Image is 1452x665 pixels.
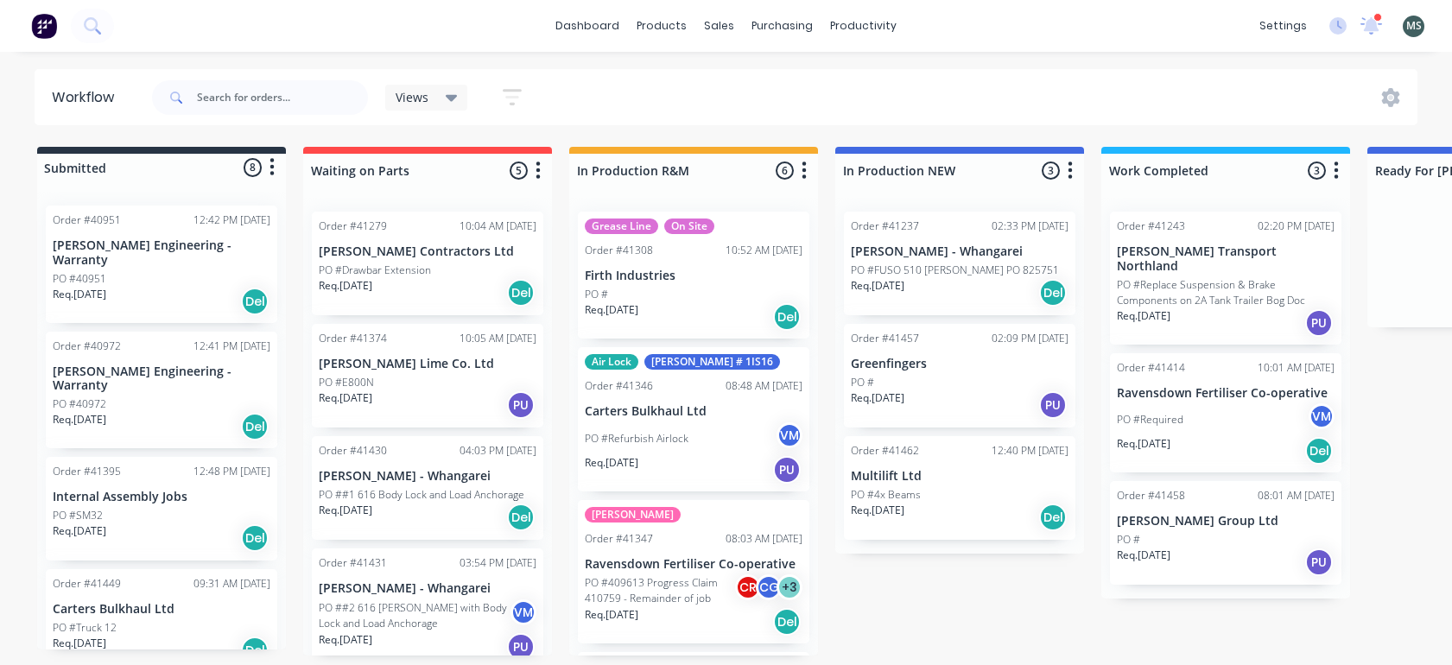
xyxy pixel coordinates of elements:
p: [PERSON_NAME] - Whangarei [319,469,536,484]
p: Req. [DATE] [53,412,106,427]
p: Carters Bulkhaul Ltd [53,602,270,617]
div: Order #4123702:33 PM [DATE][PERSON_NAME] - WhangareiPO #FUSO 510 [PERSON_NAME] PO 825751Req.[DATE... [844,212,1075,315]
div: Air Lock[PERSON_NAME] # 1IS16Order #4134608:48 AM [DATE]Carters Bulkhaul LtdPO #Refurbish Airlock... [578,347,809,491]
div: Order #4143004:03 PM [DATE][PERSON_NAME] - WhangareiPO ##1 616 Body Lock and Load AnchorageReq.[D... [312,436,543,540]
div: Order #41243 [1117,218,1185,234]
p: Req. [DATE] [1117,436,1170,452]
div: Del [773,303,801,331]
div: productivity [821,13,905,39]
p: PO ##2 616 [PERSON_NAME] with Body Lock and Load Anchorage [319,600,510,631]
p: Req. [DATE] [585,607,638,623]
p: Firth Industries [585,269,802,283]
p: Req. [DATE] [1117,308,1170,324]
p: [PERSON_NAME] Lime Co. Ltd [319,357,536,371]
p: Req. [DATE] [53,523,106,539]
div: Order #41458 [1117,488,1185,503]
div: PU [1305,548,1333,576]
p: [PERSON_NAME] - Whangarei [319,581,536,596]
div: Order #41462 [851,443,919,459]
div: VM [777,422,802,448]
div: CG [756,574,782,600]
div: PU [507,633,535,661]
span: MS [1406,18,1422,34]
div: Del [1039,279,1067,307]
p: PO # [1117,532,1140,548]
div: PU [1305,309,1333,337]
div: Del [1039,503,1067,531]
div: products [628,13,695,39]
div: 08:01 AM [DATE] [1258,488,1335,503]
div: Air Lock [585,354,638,370]
p: PO #Required [1117,412,1183,427]
p: PO # [851,375,874,390]
div: Grease LineOn SiteOrder #4130810:52 AM [DATE]Firth IndustriesPO #Req.[DATE]Del [578,212,809,339]
p: Multilift Ltd [851,469,1068,484]
div: Order #41374 [319,331,387,346]
div: Del [773,608,801,636]
p: Req. [DATE] [319,632,372,648]
a: dashboard [547,13,628,39]
div: Order #41346 [585,378,653,394]
div: Order #4097212:41 PM [DATE][PERSON_NAME] Engineering - WarrantyPO #40972Req.[DATE]Del [46,332,277,449]
div: Order #41237 [851,218,919,234]
div: 12:40 PM [DATE] [992,443,1068,459]
p: PO #SM32 [53,508,103,523]
div: Order #4124302:20 PM [DATE][PERSON_NAME] Transport NorthlandPO #Replace Suspension & Brake Compon... [1110,212,1341,345]
p: Req. [DATE] [53,636,106,651]
input: Search for orders... [197,80,368,115]
p: [PERSON_NAME] Engineering - Warranty [53,238,270,268]
div: Order #4145808:01 AM [DATE][PERSON_NAME] Group LtdPO #Req.[DATE]PU [1110,481,1341,585]
div: VM [510,599,536,625]
div: Order #4095112:42 PM [DATE][PERSON_NAME] Engineering - WarrantyPO #40951Req.[DATE]Del [46,206,277,323]
div: 02:09 PM [DATE] [992,331,1068,346]
p: Req. [DATE] [851,390,904,406]
p: PO #Truck 12 [53,620,117,636]
div: [PERSON_NAME] [585,507,681,522]
p: Req. [DATE] [319,278,372,294]
p: Req. [DATE] [319,390,372,406]
div: 10:05 AM [DATE] [460,331,536,346]
p: PO #E800N [319,375,374,390]
div: 02:20 PM [DATE] [1258,218,1335,234]
img: Factory [31,13,57,39]
div: Order #4146212:40 PM [DATE]Multilift LtdPO #4x BeamsReq.[DATE]Del [844,436,1075,540]
div: On Site [664,218,714,234]
p: Req. [DATE] [319,503,372,518]
p: Carters Bulkhaul Ltd [585,404,802,419]
div: PU [1039,391,1067,419]
div: Order #4127910:04 AM [DATE][PERSON_NAME] Contractors LtdPO #Drawbar ExtensionReq.[DATE]Del [312,212,543,315]
div: Del [507,279,535,307]
div: CR [735,574,761,600]
div: Del [507,503,535,531]
p: Req. [DATE] [585,302,638,318]
div: [PERSON_NAME]Order #4134708:03 AM [DATE]Ravensdown Fertiliser Co-operativePO #409613 Progress Cla... [578,500,809,644]
div: 10:01 AM [DATE] [1258,360,1335,376]
p: [PERSON_NAME] Transport Northland [1117,244,1335,274]
div: Grease Line [585,218,658,234]
div: 09:31 AM [DATE] [193,576,270,592]
div: 03:54 PM [DATE] [460,555,536,571]
div: VM [1309,403,1335,429]
div: Del [241,636,269,664]
p: PO #40951 [53,271,106,287]
div: 08:03 AM [DATE] [726,531,802,547]
div: 12:41 PM [DATE] [193,339,270,354]
div: 02:33 PM [DATE] [992,218,1068,234]
div: Del [241,413,269,440]
div: Order #4145702:09 PM [DATE]GreenfingersPO #Req.[DATE]PU [844,324,1075,427]
p: PO #Replace Suspension & Brake Components on 2A Tank Trailer Bog Doc [1117,277,1335,308]
div: Order #4137410:05 AM [DATE][PERSON_NAME] Lime Co. LtdPO #E800NReq.[DATE]PU [312,324,543,427]
div: Order #41279 [319,218,387,234]
p: PO #409613 Progress Claim 410759 - Remainder of job [585,575,735,606]
p: Req. [DATE] [1117,548,1170,563]
p: Req. [DATE] [851,503,904,518]
p: Req. [DATE] [53,287,106,302]
div: sales [695,13,743,39]
p: [PERSON_NAME] Group Ltd [1117,514,1335,529]
div: PU [773,456,801,484]
p: PO #Refurbish Airlock [585,431,688,446]
div: 12:48 PM [DATE] [193,464,270,479]
div: Order #41430 [319,443,387,459]
p: PO #Drawbar Extension [319,263,431,278]
div: Order #41457 [851,331,919,346]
